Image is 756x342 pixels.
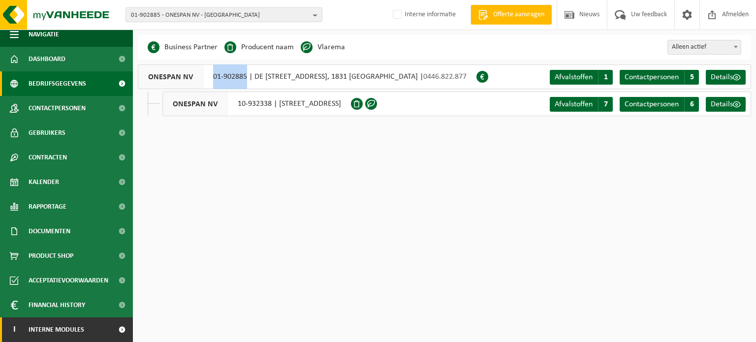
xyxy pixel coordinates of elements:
[138,65,203,89] span: ONESPAN NV
[126,7,322,22] button: 01-902885 - ONESPAN NV - [GEOGRAPHIC_DATA]
[162,92,351,116] div: 10-932338 | [STREET_ADDRESS]
[555,100,593,108] span: Afvalstoffen
[491,10,547,20] span: Offerte aanvragen
[550,97,613,112] a: Afvalstoffen 7
[598,97,613,112] span: 7
[301,40,345,55] li: Vlarema
[29,293,85,317] span: Financial History
[29,121,65,145] span: Gebruikers
[684,70,699,85] span: 5
[29,268,108,293] span: Acceptatievoorwaarden
[29,244,73,268] span: Product Shop
[29,22,59,47] span: Navigatie
[224,40,294,55] li: Producent naam
[29,47,65,71] span: Dashboard
[667,40,741,55] span: Alleen actief
[620,70,699,85] a: Contactpersonen 5
[711,73,733,81] span: Details
[625,73,679,81] span: Contactpersonen
[555,73,593,81] span: Afvalstoffen
[148,40,218,55] li: Business Partner
[598,70,613,85] span: 1
[668,40,741,54] span: Alleen actief
[29,317,84,342] span: Interne modules
[423,73,467,81] span: 0446.822.877
[10,317,19,342] span: I
[471,5,552,25] a: Offerte aanvragen
[29,96,86,121] span: Contactpersonen
[131,8,309,23] span: 01-902885 - ONESPAN NV - [GEOGRAPHIC_DATA]
[29,219,70,244] span: Documenten
[138,64,476,89] div: 01-902885 | DE [STREET_ADDRESS], 1831 [GEOGRAPHIC_DATA] |
[163,92,228,116] span: ONESPAN NV
[684,97,699,112] span: 6
[29,145,67,170] span: Contracten
[711,100,733,108] span: Details
[625,100,679,108] span: Contactpersonen
[550,70,613,85] a: Afvalstoffen 1
[29,71,86,96] span: Bedrijfsgegevens
[706,70,746,85] a: Details
[29,194,66,219] span: Rapportage
[391,7,456,22] label: Interne informatie
[29,170,59,194] span: Kalender
[706,97,746,112] a: Details
[620,97,699,112] a: Contactpersonen 6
